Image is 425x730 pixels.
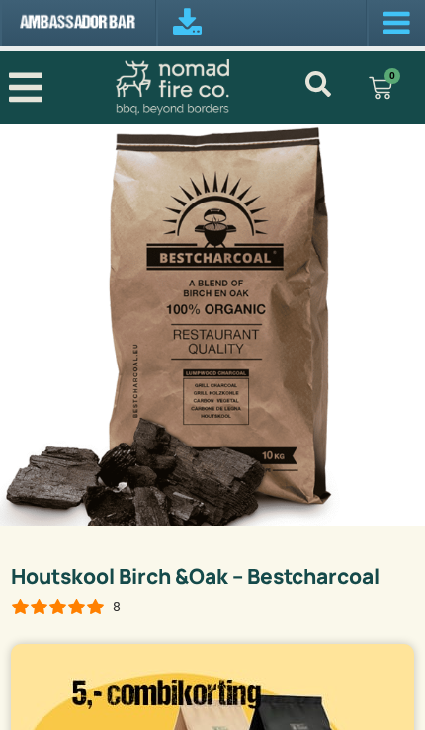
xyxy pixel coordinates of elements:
span: 0 [384,68,400,84]
h1: Houtskool Birch &Oak – Bestcharcoal [11,566,380,587]
a: 0 [345,64,416,112]
a: mijn account [305,71,331,97]
div: Open/Close Menu [9,68,43,107]
div: 8 [113,597,121,616]
img: Nomad Fire Co [116,59,229,116]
